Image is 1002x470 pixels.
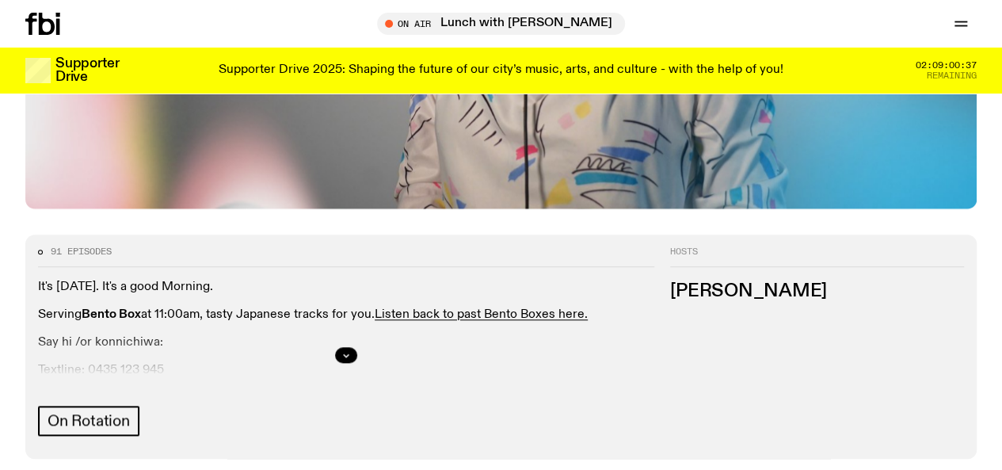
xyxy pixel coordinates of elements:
[927,71,977,80] span: Remaining
[38,406,139,436] a: On Rotation
[375,308,588,320] a: Listen back to past Bento Boxes here.
[55,57,119,84] h3: Supporter Drive
[82,308,141,320] strong: Bento Box
[916,61,977,70] span: 02:09:00:37
[48,412,130,430] span: On Rotation
[670,282,964,300] h3: [PERSON_NAME]
[219,63,783,78] p: Supporter Drive 2025: Shaping the future of our city’s music, arts, and culture - with the help o...
[51,247,112,256] span: 91 episodes
[670,247,964,266] h2: Hosts
[377,13,625,35] button: On AirLunch with [PERSON_NAME]
[38,279,654,294] p: It's [DATE]. It's a good Morning.
[38,307,654,322] p: Serving at 11:00am, tasty Japanese tracks for you.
